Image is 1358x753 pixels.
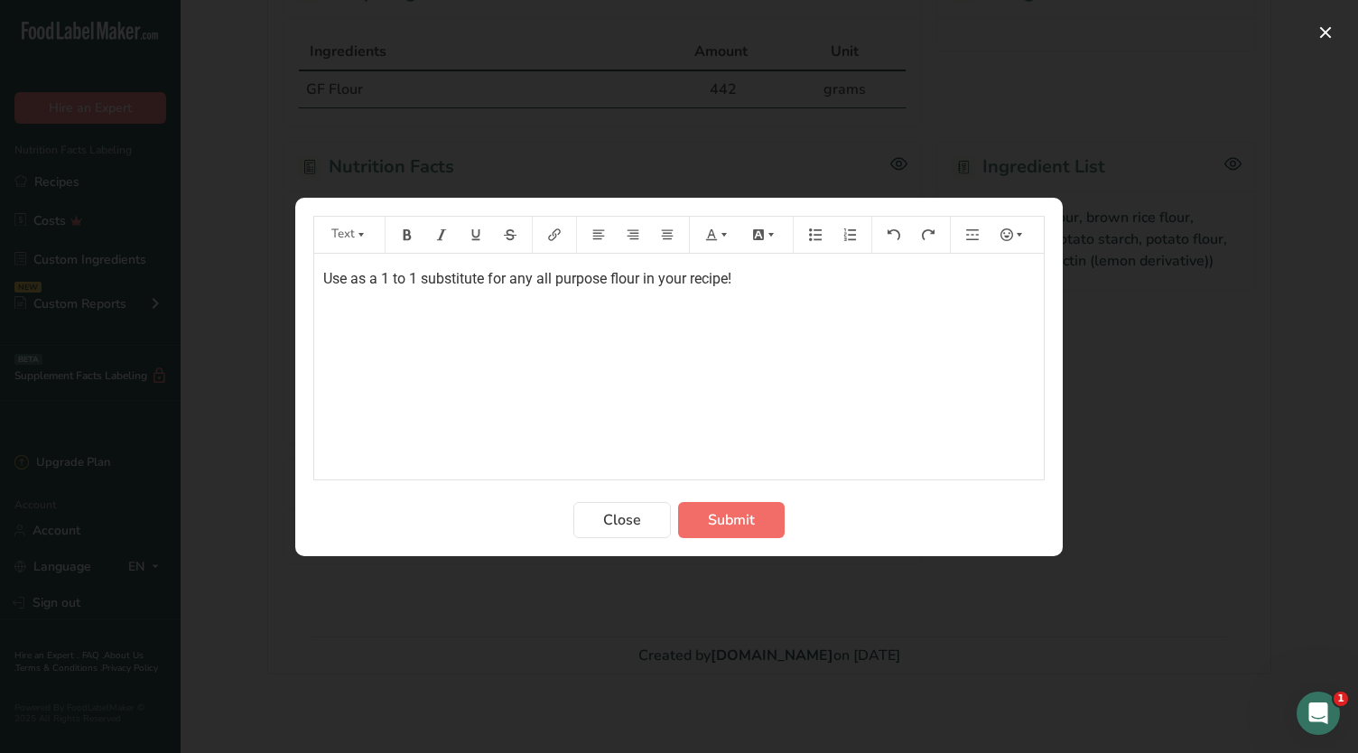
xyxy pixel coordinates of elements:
[573,502,671,538] button: Close
[1334,692,1348,706] span: 1
[678,502,785,538] button: Submit
[1297,692,1340,735] iframe: Intercom live chat
[603,509,641,531] span: Close
[323,270,731,287] span: Use as a 1 to 1 substitute for any all purpose flour in your recipe!
[322,220,377,249] button: Text
[708,509,755,531] span: Submit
